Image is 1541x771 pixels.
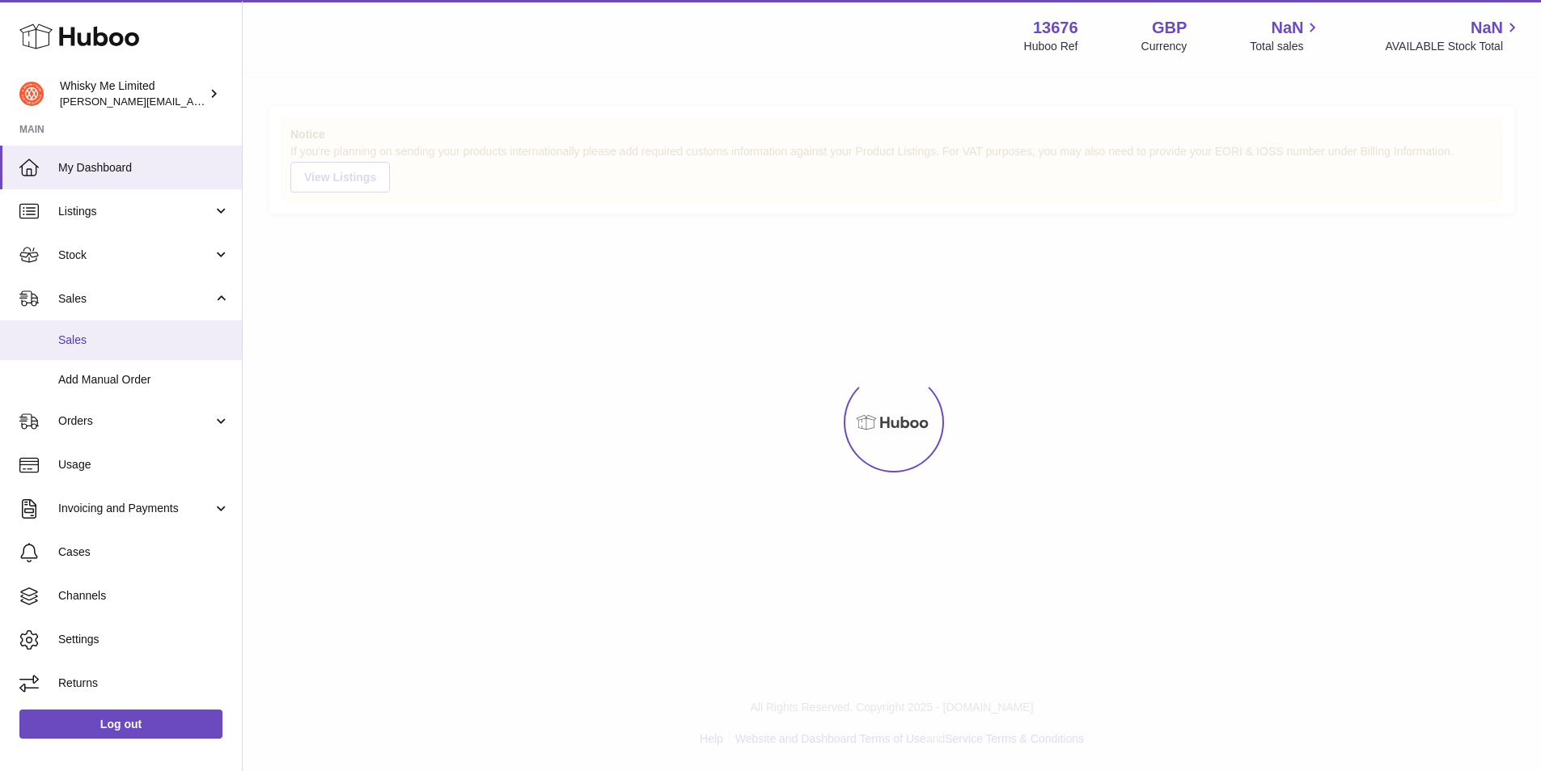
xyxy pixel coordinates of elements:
[1271,17,1303,39] span: NaN
[1024,39,1078,54] div: Huboo Ref
[58,248,213,263] span: Stock
[58,372,230,388] span: Add Manual Order
[1141,39,1188,54] div: Currency
[60,95,324,108] span: [PERSON_NAME][EMAIL_ADDRESS][DOMAIN_NAME]
[1152,17,1187,39] strong: GBP
[58,544,230,560] span: Cases
[1033,17,1078,39] strong: 13676
[60,78,205,109] div: Whisky Me Limited
[58,413,213,429] span: Orders
[58,160,230,176] span: My Dashboard
[1250,39,1322,54] span: Total sales
[1385,17,1522,54] a: NaN AVAILABLE Stock Total
[58,457,230,472] span: Usage
[1385,39,1522,54] span: AVAILABLE Stock Total
[1250,17,1322,54] a: NaN Total sales
[19,82,44,106] img: frances@whiskyshop.com
[58,333,230,348] span: Sales
[19,710,222,739] a: Log out
[58,632,230,647] span: Settings
[58,291,213,307] span: Sales
[1471,17,1503,39] span: NaN
[58,588,230,604] span: Channels
[58,501,213,516] span: Invoicing and Payments
[58,676,230,691] span: Returns
[58,204,213,219] span: Listings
